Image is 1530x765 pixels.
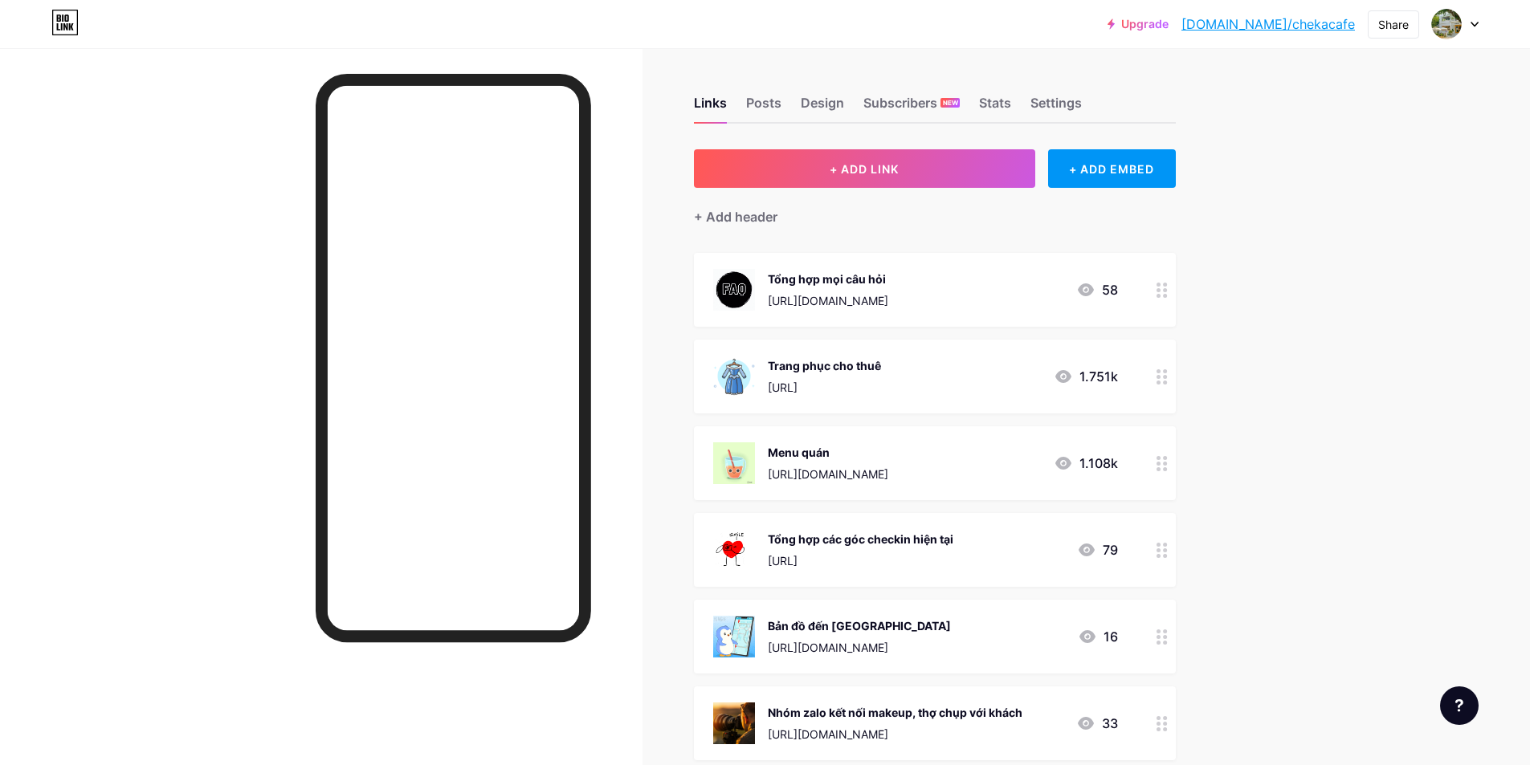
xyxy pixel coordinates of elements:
[694,149,1035,188] button: + ADD LINK
[1077,540,1118,560] div: 79
[768,466,888,482] div: [URL][DOMAIN_NAME]
[713,529,755,571] img: Tổng hợp các góc checkin hiện tại
[1078,627,1118,646] div: 16
[1431,9,1462,39] img: chekacafe
[768,639,951,656] div: [URL][DOMAIN_NAME]
[801,93,844,122] div: Design
[1076,280,1118,299] div: 58
[1054,454,1118,473] div: 1.108k
[768,357,881,374] div: Trang phục cho thuê
[713,702,755,744] img: Nhóm zalo kết nối makeup, thợ chụp với khách
[746,93,781,122] div: Posts
[768,552,953,569] div: [URL]
[1054,367,1118,386] div: 1.751k
[768,271,888,287] div: Tổng hợp mọi câu hỏi
[768,726,1022,743] div: [URL][DOMAIN_NAME]
[863,93,960,122] div: Subscribers
[713,269,755,311] img: Tổng hợp mọi câu hỏi
[694,93,727,122] div: Links
[713,616,755,657] img: Bản đồ đến Cheka
[1378,16,1409,33] div: Share
[768,292,888,309] div: [URL][DOMAIN_NAME]
[768,444,888,461] div: Menu quán
[1048,149,1176,188] div: + ADD EMBED
[768,704,1022,721] div: Nhóm zalo kết nối makeup, thợ chụp với khách
[768,617,951,634] div: Bản đồ đến [GEOGRAPHIC_DATA]
[768,379,881,396] div: [URL]
[1076,714,1118,733] div: 33
[768,531,953,547] div: Tổng hợp các góc checkin hiện tại
[943,98,958,108] span: NEW
[1108,18,1169,31] a: Upgrade
[713,356,755,397] img: Trang phục cho thuê
[694,207,777,226] div: + Add header
[979,93,1011,122] div: Stats
[1030,93,1082,122] div: Settings
[713,442,755,484] img: Menu quán
[830,162,899,176] span: + ADD LINK
[1181,14,1355,34] a: [DOMAIN_NAME]/chekacafe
